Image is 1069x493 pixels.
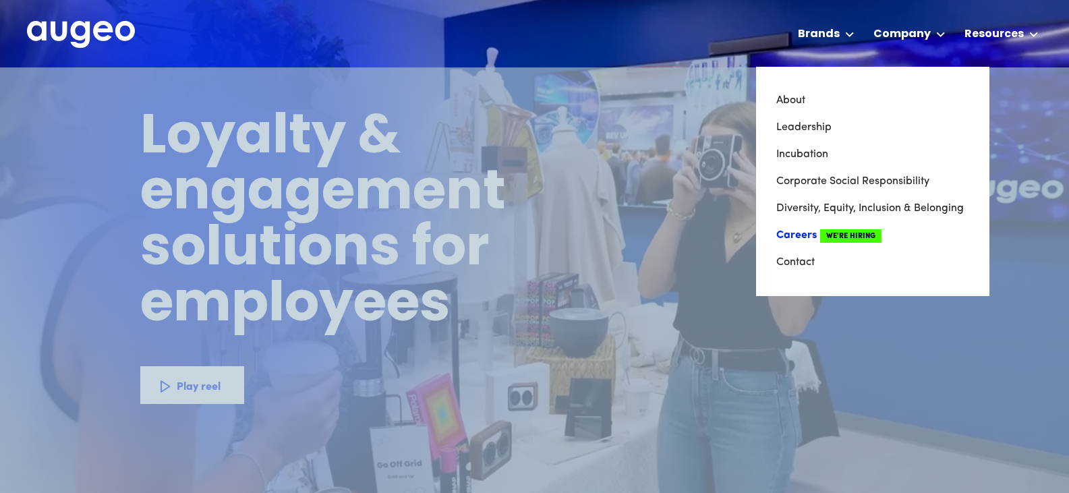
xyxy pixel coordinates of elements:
[798,26,840,42] div: Brands
[820,229,882,243] span: We're Hiring
[776,141,969,168] a: Incubation
[27,21,135,49] a: home
[776,222,969,249] a: CareersWe're Hiring
[776,168,969,195] a: Corporate Social Responsibility
[873,26,931,42] div: Company
[776,249,969,276] a: Contact
[776,195,969,222] a: Diversity, Equity, Inclusion & Belonging
[964,26,1024,42] div: Resources
[776,87,969,114] a: About
[756,67,989,296] nav: Company
[776,114,969,141] a: Leadership
[27,21,135,49] img: Augeo's full logo in white.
